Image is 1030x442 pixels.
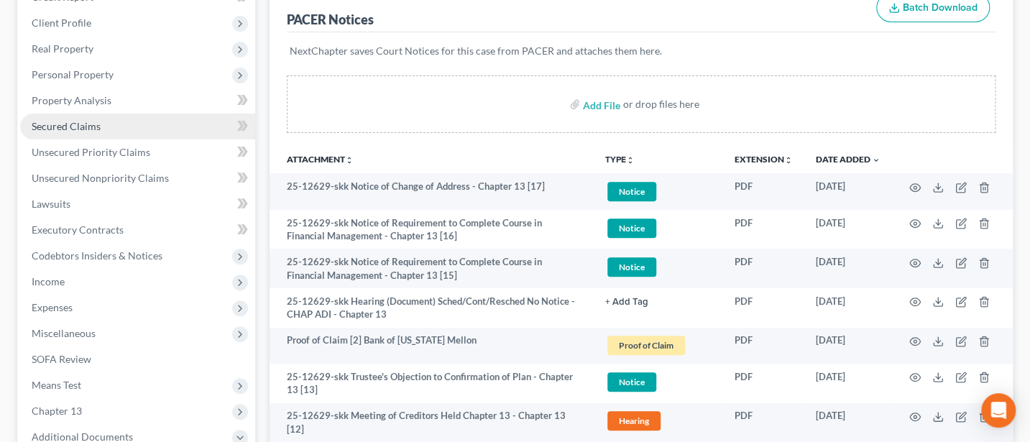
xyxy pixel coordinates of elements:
[32,405,82,417] span: Chapter 13
[804,173,892,210] td: [DATE]
[735,154,793,165] a: Extensionunfold_more
[20,217,255,243] a: Executory Contracts
[605,298,648,307] button: + Add Tag
[607,218,656,238] span: Notice
[32,94,111,106] span: Property Analysis
[816,154,880,165] a: Date Added expand_more
[723,288,804,328] td: PDF
[20,114,255,139] a: Secured Claims
[607,182,656,201] span: Notice
[872,156,880,165] i: expand_more
[723,249,804,288] td: PDF
[20,88,255,114] a: Property Analysis
[32,327,96,339] span: Miscellaneous
[32,172,169,184] span: Unsecured Nonpriority Claims
[605,333,712,357] a: Proof of Claim
[32,301,73,313] span: Expenses
[270,173,594,210] td: 25-12629-skk Notice of Change of Address - Chapter 13 [17]
[804,328,892,364] td: [DATE]
[804,210,892,249] td: [DATE]
[270,288,594,328] td: 25-12629-skk Hearing (Document) Sched/Cont/Resched No Notice - CHAP ADI - Chapter 13
[270,249,594,288] td: 25-12629-skk Notice of Requirement to Complete Course in Financial Management - Chapter 13 [15]
[32,275,65,287] span: Income
[723,173,804,210] td: PDF
[290,44,993,58] p: NextChapter saves Court Notices for this case from PACER and attaches them here.
[32,68,114,80] span: Personal Property
[723,210,804,249] td: PDF
[607,336,685,355] span: Proof of Claim
[287,154,354,165] a: Attachmentunfold_more
[607,257,656,277] span: Notice
[345,156,354,165] i: unfold_more
[605,255,712,279] a: Notice
[32,146,150,158] span: Unsecured Priority Claims
[623,97,699,111] div: or drop files here
[804,288,892,328] td: [DATE]
[32,224,124,236] span: Executory Contracts
[32,353,91,365] span: SOFA Review
[605,180,712,203] a: Notice
[723,364,804,403] td: PDF
[804,249,892,288] td: [DATE]
[981,393,1016,428] div: Open Intercom Messenger
[605,295,712,308] a: + Add Tag
[784,156,793,165] i: unfold_more
[287,11,374,28] div: PACER Notices
[20,191,255,217] a: Lawsuits
[20,165,255,191] a: Unsecured Nonpriority Claims
[270,328,594,364] td: Proof of Claim [2] Bank of [US_STATE] Mellon
[605,370,712,394] a: Notice
[270,364,594,403] td: 25-12629-skk Trustee's Objection to Confirmation of Plan - Chapter 13 [13]
[32,198,70,210] span: Lawsuits
[607,411,661,431] span: Hearing
[607,372,656,392] span: Notice
[804,364,892,403] td: [DATE]
[32,379,81,391] span: Means Test
[32,120,101,132] span: Secured Claims
[723,328,804,364] td: PDF
[20,346,255,372] a: SOFA Review
[270,210,594,249] td: 25-12629-skk Notice of Requirement to Complete Course in Financial Management - Chapter 13 [16]
[32,17,91,29] span: Client Profile
[32,249,162,262] span: Codebtors Insiders & Notices
[903,1,978,14] span: Batch Download
[20,139,255,165] a: Unsecured Priority Claims
[626,156,635,165] i: unfold_more
[605,409,712,433] a: Hearing
[605,216,712,240] a: Notice
[32,42,93,55] span: Real Property
[605,155,635,165] button: TYPEunfold_more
